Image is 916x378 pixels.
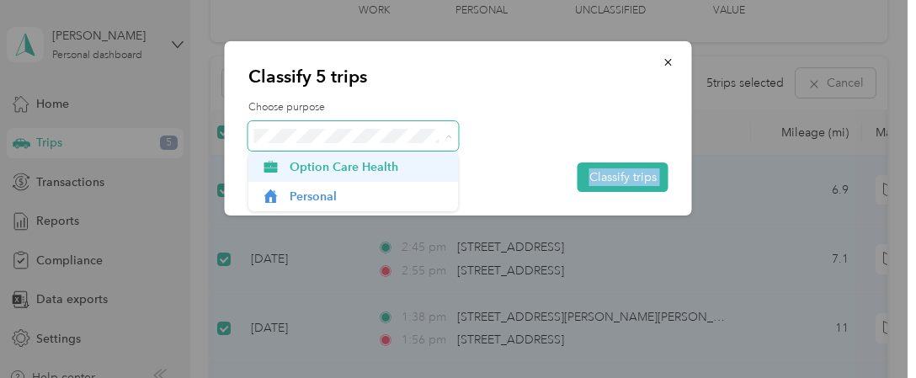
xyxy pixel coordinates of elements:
[290,188,446,205] span: Personal
[290,158,446,176] span: Option Care Health
[248,100,668,115] label: Choose purpose
[822,284,916,378] iframe: Everlance-gr Chat Button Frame
[248,65,668,88] p: Classify 5 trips
[578,162,668,192] button: Classify trips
